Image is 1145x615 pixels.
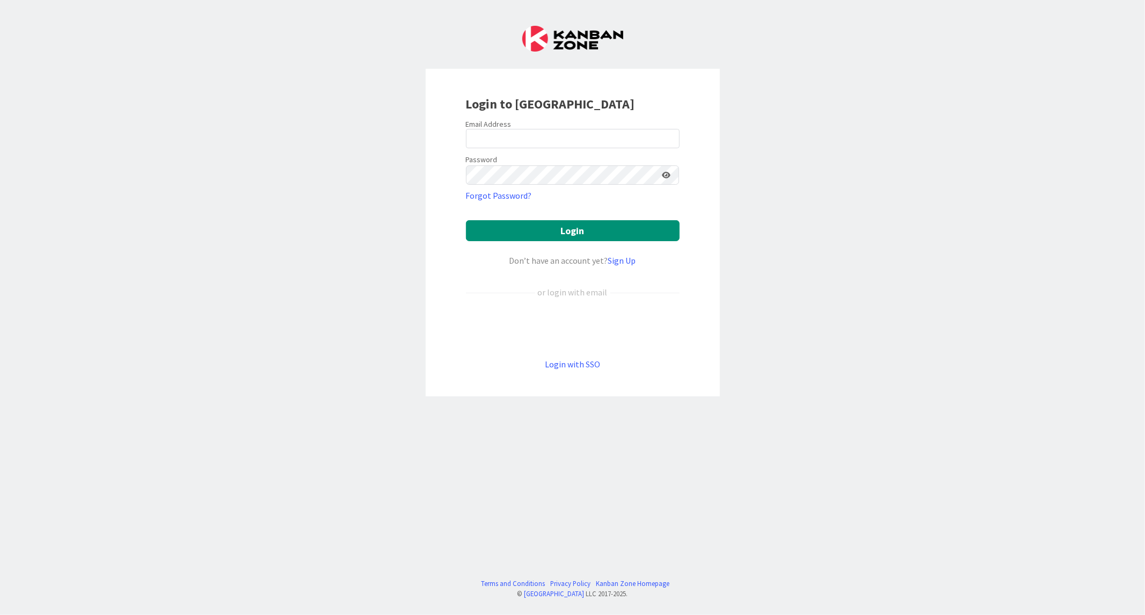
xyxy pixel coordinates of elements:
[524,589,585,598] a: [GEOGRAPHIC_DATA]
[466,119,512,129] label: Email Address
[466,189,532,202] a: Forgot Password?
[535,286,610,299] div: or login with email
[481,578,545,589] a: Terms and Conditions
[545,359,600,370] a: Login with SSO
[466,96,635,112] b: Login to [GEOGRAPHIC_DATA]
[522,26,623,52] img: Kanban Zone
[608,255,636,266] a: Sign Up
[596,578,669,589] a: Kanban Zone Homepage
[466,154,498,165] label: Password
[461,316,685,340] iframe: Kirjaudu Google-tilillä -painike
[550,578,590,589] a: Privacy Policy
[466,254,680,267] div: Don’t have an account yet?
[476,589,669,599] div: © LLC 2017- 2025 .
[466,220,680,241] button: Login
